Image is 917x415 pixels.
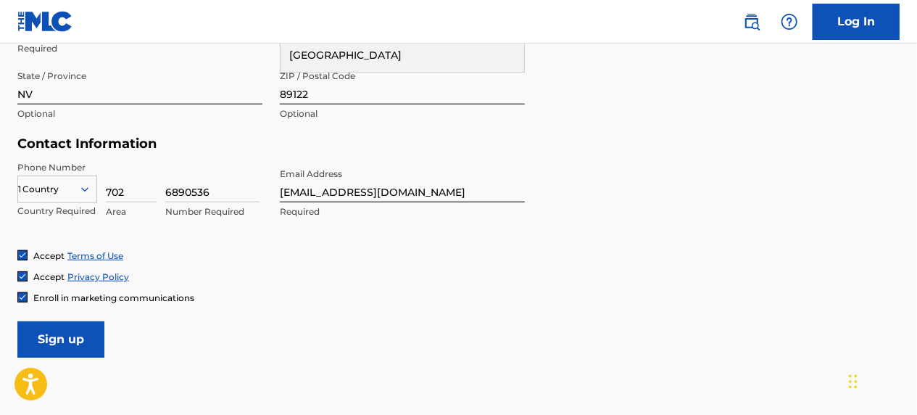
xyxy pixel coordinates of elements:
a: Privacy Policy [67,271,129,282]
p: Area [106,205,157,218]
a: Log In [813,4,900,40]
img: checkbox [18,293,27,302]
input: Sign up [17,321,104,358]
img: checkbox [18,272,27,281]
img: help [781,13,798,30]
span: Enroll in marketing communications [33,292,194,303]
div: Help [775,7,804,36]
p: Optional [17,107,262,120]
iframe: Chat Widget [845,345,917,415]
div: Drag [849,360,858,403]
img: search [743,13,760,30]
p: Optional [280,107,525,120]
p: Required [17,42,262,55]
img: MLC Logo [17,11,73,32]
a: Terms of Use [67,250,123,261]
a: Public Search [737,7,766,36]
p: Country Required [17,205,97,218]
p: Required [280,205,525,218]
p: Number Required [165,205,260,218]
h5: Contact Information [17,136,525,152]
span: Accept [33,271,65,282]
div: [GEOGRAPHIC_DATA] [281,39,524,72]
img: checkbox [18,251,27,260]
span: Accept [33,250,65,261]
